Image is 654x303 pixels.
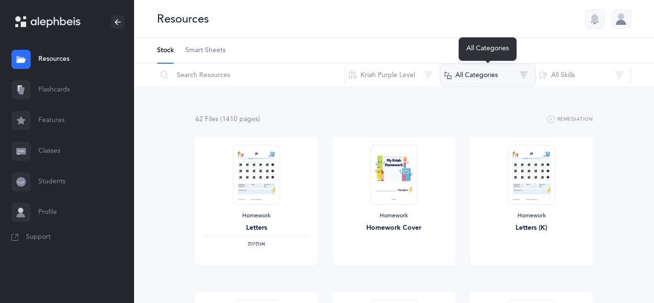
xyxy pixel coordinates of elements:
[157,64,345,87] input: Search Resources
[440,64,536,87] button: All Categories
[26,233,51,242] span: Support
[340,212,447,220] div: Homework
[195,115,218,123] span: 62 File
[215,115,218,123] span: s
[248,240,265,247] span: ‫אותיות‬
[508,145,555,204] img: Homework-L1-Letters__K_EN_thumbnail_1753887655.png
[478,212,585,220] div: Homework
[203,223,310,233] div: Letters
[255,115,258,123] span: s
[371,145,417,204] img: Homework-Cover-EN_thumbnail_1597602968.png
[157,11,209,27] div: Resources
[535,64,631,87] button: All Skills
[459,37,517,61] div: All Categories
[233,145,280,204] img: Homework-L1-Letters_EN_thumbnail_1731214302.png
[345,64,440,87] button: Kriah Purple Level
[185,46,226,56] span: Smart Sheets
[220,115,260,123] span: (1410 page )
[340,223,447,233] div: Homework Cover
[547,114,593,125] button: Remediation
[203,212,310,220] div: Homework
[478,223,585,233] div: Letters (K)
